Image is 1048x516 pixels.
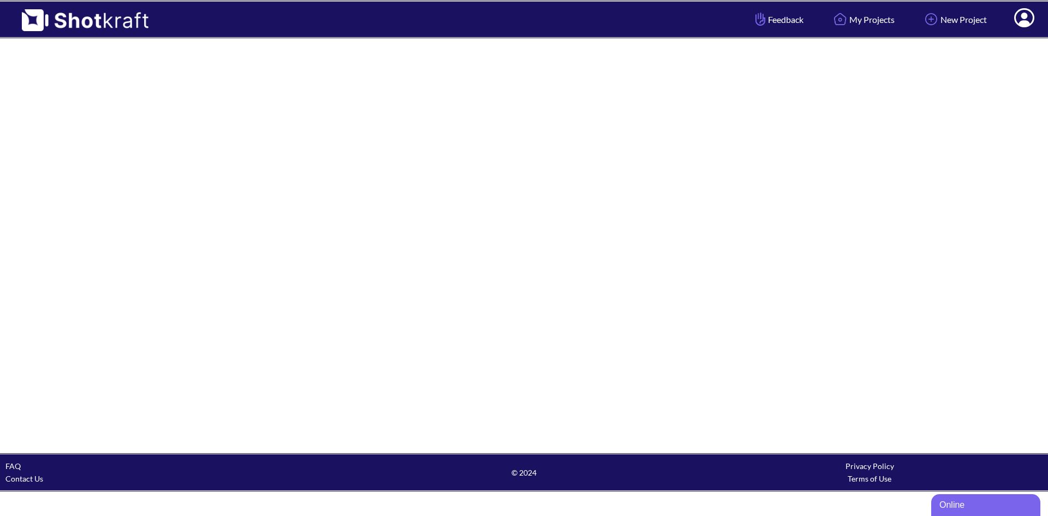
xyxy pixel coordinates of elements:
[922,10,940,28] img: Add Icon
[5,474,43,483] a: Contact Us
[5,461,21,471] a: FAQ
[823,5,903,34] a: My Projects
[831,10,849,28] img: Home Icon
[914,5,995,34] a: New Project
[351,466,696,479] span: © 2024
[753,13,803,26] span: Feedback
[931,492,1043,516] iframe: chat widget
[753,10,768,28] img: Hand Icon
[697,460,1043,472] div: Privacy Policy
[697,472,1043,485] div: Terms of Use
